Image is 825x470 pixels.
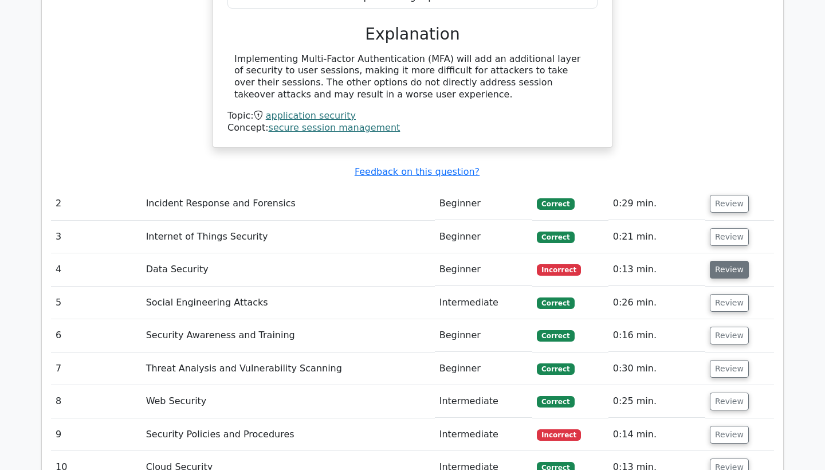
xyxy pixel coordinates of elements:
td: Beginner [435,221,532,253]
td: Data Security [142,253,435,286]
button: Review [710,327,749,344]
button: Review [710,360,749,378]
span: Correct [537,330,574,342]
button: Review [710,261,749,279]
div: Implementing Multi-Factor Authentication (MFA) will add an additional layer of security to user s... [234,53,591,101]
td: 4 [51,253,142,286]
td: 0:14 min. [608,418,705,451]
td: Intermediate [435,418,532,451]
span: Correct [537,198,574,210]
a: Feedback on this question? [355,166,480,177]
button: Review [710,393,749,410]
td: 0:29 min. [608,187,705,220]
td: 6 [51,319,142,352]
td: Security Policies and Procedures [142,418,435,451]
td: Beginner [435,352,532,385]
span: Correct [537,396,574,408]
td: Beginner [435,253,532,286]
td: 0:21 min. [608,221,705,253]
button: Review [710,228,749,246]
td: Beginner [435,187,532,220]
td: 0:30 min. [608,352,705,385]
span: Incorrect [537,429,581,441]
button: Review [710,195,749,213]
td: Security Awareness and Training [142,319,435,352]
span: Correct [537,297,574,309]
span: Correct [537,232,574,243]
td: Internet of Things Security [142,221,435,253]
button: Review [710,426,749,444]
button: Review [710,294,749,312]
td: 0:16 min. [608,319,705,352]
div: Concept: [227,122,598,134]
h3: Explanation [234,25,591,44]
td: Incident Response and Forensics [142,187,435,220]
td: 9 [51,418,142,451]
td: 8 [51,385,142,418]
td: Intermediate [435,287,532,319]
td: 5 [51,287,142,319]
td: 3 [51,221,142,253]
td: 0:25 min. [608,385,705,418]
td: 2 [51,187,142,220]
td: 7 [51,352,142,385]
td: 0:13 min. [608,253,705,286]
td: 0:26 min. [608,287,705,319]
td: Social Engineering Attacks [142,287,435,319]
a: application security [266,110,356,121]
div: Topic: [227,110,598,122]
a: secure session management [269,122,400,133]
td: Threat Analysis and Vulnerability Scanning [142,352,435,385]
span: Correct [537,363,574,375]
td: Web Security [142,385,435,418]
td: Beginner [435,319,532,352]
td: Intermediate [435,385,532,418]
span: Incorrect [537,264,581,276]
